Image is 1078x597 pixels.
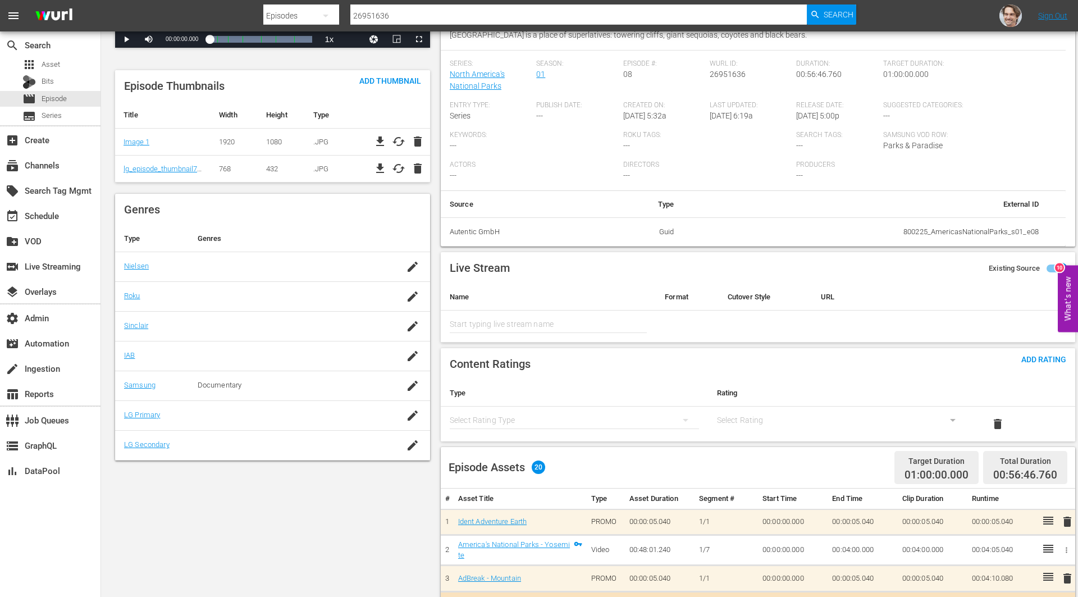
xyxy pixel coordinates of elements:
span: Parks & Paradise [883,141,943,150]
button: Add Thumbnail [350,70,430,90]
th: Type [587,489,625,509]
span: Series [22,110,36,123]
td: PROMO [587,566,625,592]
table: simple table [441,191,1066,247]
img: photo.jpg [999,4,1022,27]
span: delete [1061,572,1074,585]
th: Type [115,225,189,252]
th: Type [441,380,708,407]
button: cached [392,135,405,148]
span: Actors [450,161,618,170]
button: Add Rating [1012,348,1075,368]
span: Episode #: [623,60,704,69]
span: Publish Date: [536,101,617,110]
span: Season: [536,60,617,69]
span: Search [824,4,853,25]
span: Search Tag Mgmt [6,184,19,198]
th: Asset Title [454,489,587,509]
a: North America's National Parks [450,70,505,90]
span: Created On: [623,101,704,110]
td: .JPG [305,155,368,182]
td: 00:48:01.240 [625,535,695,566]
span: Ingestion [6,362,19,376]
button: Mute [138,31,160,48]
td: 768 [211,155,258,182]
a: Roku [124,291,140,300]
td: 432 [258,155,305,182]
td: 00:00:05.040 [828,509,897,535]
span: file_download [373,135,387,148]
button: Jump To Time [363,31,385,48]
td: 2 [441,535,454,566]
span: Automation [6,337,19,350]
td: 1920 [211,128,258,155]
td: 00:00:00.000 [758,535,828,566]
span: Overlays [6,285,19,299]
a: Ident Adventure Earth [458,517,527,526]
span: Duration: [796,60,877,69]
span: Asset [42,59,60,70]
span: [GEOGRAPHIC_DATA] is a place of superlatives: towering cliffs, giant sequoias, coyotes and black ... [450,30,807,39]
th: Type [305,102,368,129]
th: Width [211,102,258,129]
th: Segment # [695,489,758,509]
td: 00:00:05.040 [898,509,967,535]
td: 1/1 [695,566,758,592]
td: 3 [441,566,454,592]
td: 00:04:05.040 [967,535,1037,566]
span: [DATE] 6:19a [710,111,753,120]
th: Height [258,102,305,129]
table: simple table [441,380,1075,441]
td: 1 [441,509,454,535]
a: LG Secondary [124,440,170,449]
th: Source [441,191,602,218]
a: Sinclair [124,321,148,330]
span: Series [42,110,62,121]
span: 26951636 [710,70,746,79]
span: delete [991,417,1004,431]
th: Rating [708,380,975,407]
a: file_download [373,162,387,175]
span: Search Tags: [796,131,877,140]
span: Job Queues [6,414,19,427]
th: Clip Duration [898,489,967,509]
span: cached [392,162,405,175]
button: Fullscreen [408,31,430,48]
th: Type [602,191,683,218]
button: Play [115,31,138,48]
th: External ID [683,191,1048,218]
a: LG Primary [124,411,160,419]
td: 00:00:05.040 [828,566,897,592]
span: Episode Thumbnails [124,79,225,93]
span: Suggested Categories: [883,101,1051,110]
button: delete [984,411,1011,438]
span: Asset [22,58,36,71]
td: 1/7 [695,535,758,566]
a: Image 1 [124,138,149,146]
button: delete [1061,514,1074,530]
div: Episode Assets [449,461,545,474]
span: Reports [6,388,19,401]
span: menu [7,9,20,22]
td: 00:00:00.000 [758,566,828,592]
span: Live Stream [450,261,510,275]
th: URL [812,284,1057,311]
span: Release Date: [796,101,877,110]
span: Target Duration: [883,60,1051,69]
th: Genres [189,225,395,252]
td: 1/1 [695,509,758,535]
button: delete [411,135,424,148]
a: Samsung [124,381,156,389]
a: Nielsen [124,262,149,270]
span: Add Thumbnail [350,76,430,85]
span: --- [796,141,803,150]
th: Name [441,284,656,311]
td: 00:04:00.000 [828,535,897,566]
th: # [441,489,454,509]
span: 08 [623,70,632,79]
button: Open Feedback Widget [1058,265,1078,332]
span: Content Ratings [450,357,531,371]
button: Search [807,4,856,25]
span: Admin [6,312,19,325]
